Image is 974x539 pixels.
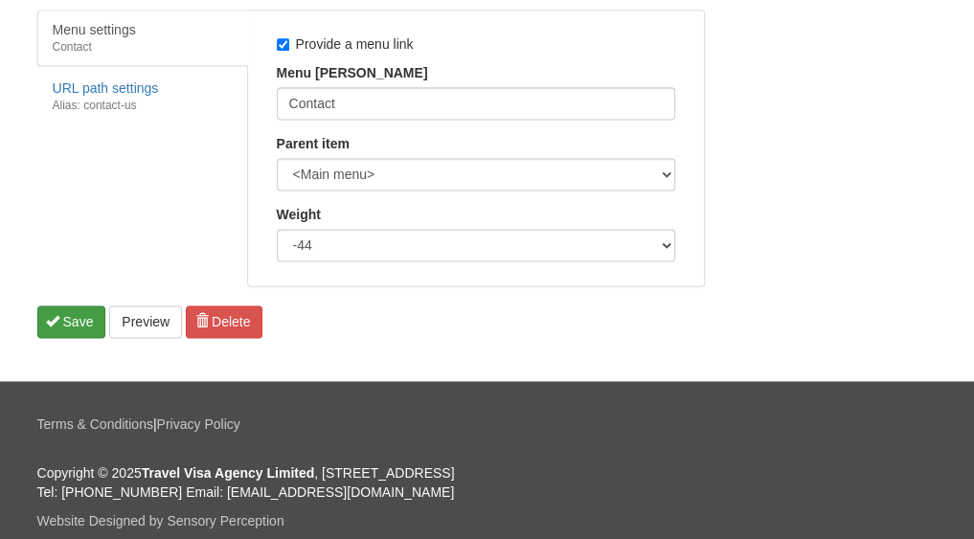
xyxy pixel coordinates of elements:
strong: Travel Visa Agency Limited [142,464,315,480]
p: | [37,415,938,434]
button: Preview [109,305,182,338]
button: Save [37,305,106,338]
label: Provide a menu link [277,34,414,54]
p: Copyright © 2025 , [STREET_ADDRESS] Tel: [PHONE_NUMBER] Email: [EMAIL_ADDRESS][DOMAIN_NAME] [37,462,938,501]
label: Menu [PERSON_NAME] [277,63,428,82]
label: Weight [277,205,321,224]
input: Provide a menu link [277,38,289,51]
label: Parent item [277,134,350,153]
a: Privacy Policy [157,416,240,432]
span: URL path settings [53,80,159,96]
div: Alias: contact-us [53,98,233,114]
span: Menu settings [53,22,136,37]
a: Menu settingsContact [37,10,248,66]
button: Delete [186,305,262,338]
div: Contact [53,39,233,56]
a: Website Designed by Sensory Perception [37,512,284,528]
a: Terms & Conditions [37,416,153,432]
a: URL path settingsAlias: contact-us [37,68,248,124]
